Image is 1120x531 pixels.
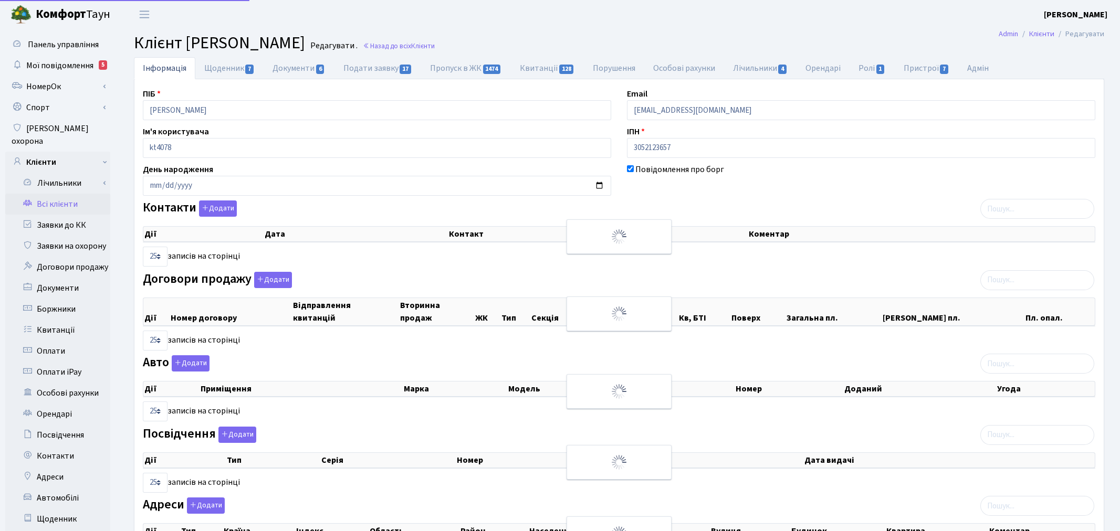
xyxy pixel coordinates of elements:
[143,163,213,176] label: День народження
[786,298,881,325] th: Загальна пл.
[403,381,507,396] th: Марка
[196,199,237,217] a: Додати
[627,125,645,138] label: ІПН
[1044,8,1107,21] a: [PERSON_NAME]
[999,28,1018,39] a: Admin
[1029,28,1054,39] a: Клієнти
[803,453,1095,468] th: Дата видачі
[143,427,256,443] label: Посвідчення
[5,466,110,487] a: Адреси
[627,88,647,100] label: Email
[363,41,435,51] a: Назад до всіхКлієнти
[456,453,615,468] th: Номер
[1044,9,1107,20] b: [PERSON_NAME]
[254,272,292,288] button: Договори продажу
[611,305,627,322] img: Обробка...
[748,227,1095,241] th: Коментар
[143,227,264,241] th: Дії
[724,57,797,79] a: Лічильники
[264,57,334,79] a: Документи
[245,65,254,74] span: 7
[36,6,86,23] b: Комфорт
[638,381,735,396] th: Колір
[28,39,99,50] span: Панель управління
[559,65,574,74] span: 128
[334,57,421,79] a: Подати заявку
[143,473,168,493] select: записів на сторінці
[611,383,627,400] img: Обробка...
[980,199,1094,219] input: Пошук...
[958,57,998,79] a: Адмін
[226,453,320,468] th: Тип
[1054,28,1104,40] li: Редагувати
[421,57,510,79] a: Пропуск в ЖК
[5,97,110,118] a: Спорт
[131,6,158,23] button: Переключити навігацію
[843,381,996,396] th: Доданий
[940,65,948,74] span: 7
[320,453,456,468] th: Серія
[996,381,1095,396] th: Угода
[5,341,110,362] a: Оплати
[187,497,225,514] button: Адреси
[5,508,110,529] a: Щоденник
[882,298,1024,325] th: [PERSON_NAME] пл.
[5,34,110,55] a: Панель управління
[195,57,264,79] a: Щоденник
[5,215,110,236] a: Заявки до КК
[5,424,110,445] a: Посвідчення
[500,298,530,325] th: Тип
[143,298,170,325] th: Дії
[895,57,958,79] a: Пристрої
[5,403,110,424] a: Орендарі
[644,57,724,79] a: Особові рахунки
[511,57,584,79] a: Квитанції
[5,236,110,257] a: Заявки на охорону
[5,55,110,76] a: Мої повідомлення5
[143,247,168,267] select: записів на сторінці
[678,298,730,325] th: Кв, БТІ
[507,381,638,396] th: Модель
[199,200,237,217] button: Контакти
[143,497,225,514] label: Адреси
[36,6,110,24] span: Таун
[5,257,110,278] a: Договори продажу
[143,381,200,396] th: Дії
[143,331,240,351] label: записів на сторінці
[143,200,237,217] label: Контакти
[11,4,32,25] img: logo.png
[850,57,894,79] a: Ролі
[5,278,110,299] a: Документи
[12,173,110,194] a: Лічильники
[584,57,644,79] a: Порушення
[218,427,256,443] button: Посвідчення
[400,65,411,74] span: 17
[143,272,292,288] label: Договори продажу
[5,362,110,383] a: Оплати iPay
[980,425,1094,445] input: Пошук...
[5,118,110,152] a: [PERSON_NAME] охорона
[530,298,583,325] th: Секція
[143,401,168,421] select: записів на сторінці
[143,331,168,351] select: записів на сторінці
[5,383,110,403] a: Особові рахунки
[143,125,209,138] label: Ім'я користувача
[143,247,240,267] label: записів на сторінці
[448,227,748,241] th: Контакт
[5,487,110,508] a: Автомобілі
[264,227,448,241] th: Дата
[143,88,161,100] label: ПІБ
[980,270,1094,290] input: Пошук...
[474,298,500,325] th: ЖК
[411,41,435,51] span: Клієнти
[983,23,1120,45] nav: breadcrumb
[5,194,110,215] a: Всі клієнти
[730,298,786,325] th: Поверх
[635,163,724,176] label: Повідомлення про борг
[143,453,226,468] th: Дії
[483,65,501,74] span: 1474
[26,60,93,71] span: Мої повідомлення
[308,41,358,51] small: Редагувати .
[876,65,885,74] span: 1
[5,152,110,173] a: Клієнти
